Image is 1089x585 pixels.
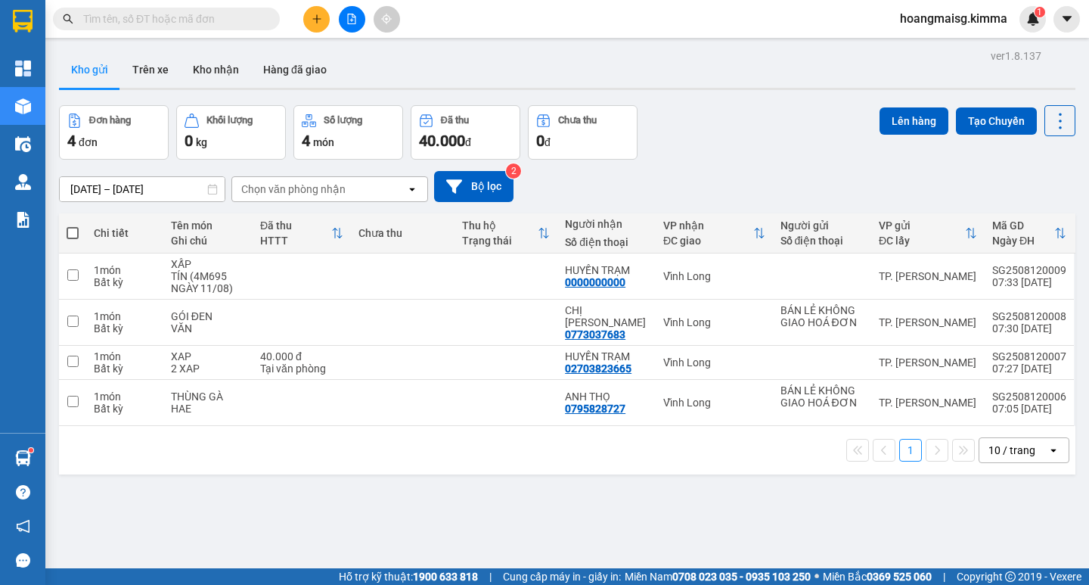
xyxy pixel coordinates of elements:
div: Ghi chú [171,235,245,247]
div: TÍN (4M695 NGÀY 11/08) [171,270,245,294]
input: Tìm tên, số ĐT hoặc mã đơn [83,11,262,27]
div: 1 món [94,391,156,403]
div: 1 món [94,264,156,276]
span: đ [544,136,551,148]
span: message [16,553,30,568]
div: SG2508120009 [992,264,1066,276]
div: 0000000000 [565,276,625,288]
div: 10 / trang [988,443,1035,458]
svg: open [406,183,418,195]
img: warehouse-icon [15,174,31,190]
div: ver 1.8.137 [991,48,1041,64]
svg: open [1047,444,1060,456]
div: VP gửi [879,219,965,232]
div: SG2508120006 [992,391,1066,403]
div: Bất kỳ [94,276,156,288]
div: SG2508120008 [992,310,1066,322]
div: TP. [PERSON_NAME] [879,316,977,328]
span: caret-down [1060,12,1074,26]
div: Chọn văn phòng nhận [241,182,346,197]
div: Khối lượng [206,115,253,126]
span: Miền Bắc [823,568,932,585]
div: 07:30 [DATE] [992,322,1066,335]
div: Chưa thu [358,227,446,239]
div: 0773037683 [565,328,625,341]
img: warehouse-icon [15,98,31,114]
button: Lên hàng [880,107,948,135]
span: | [943,568,945,585]
img: solution-icon [15,212,31,228]
span: 0 [536,132,544,150]
button: Khối lượng0kg [176,105,286,160]
span: 4 [302,132,310,150]
div: HAE [171,403,245,415]
div: CHỊ PHƯƠNG [565,304,648,328]
div: Thu hộ [462,219,538,232]
th: Toggle SortBy [871,213,985,254]
span: 0 [185,132,193,150]
div: 02703823665 [565,363,631,375]
button: Đơn hàng4đơn [59,105,169,160]
span: đơn [79,136,98,148]
div: Vĩnh Long [663,397,765,409]
span: ⚪️ [814,574,819,580]
div: ANH THỌ [565,391,648,403]
span: plus [312,14,322,24]
input: Select a date range. [60,177,225,201]
div: Vĩnh Long [663,270,765,282]
div: XAP [171,350,245,363]
div: Trạng thái [462,235,538,247]
div: Vĩnh Long [663,316,765,328]
span: notification [16,519,30,534]
button: Bộ lọc [434,171,513,202]
div: Mã GD [992,219,1054,232]
div: 1 món [94,310,156,322]
sup: 2 [506,163,521,179]
div: Chi tiết [94,227,156,239]
span: Cung cấp máy in - giấy in: [503,568,621,585]
button: Tạo Chuyến [956,107,1037,135]
div: Chưa thu [558,115,597,126]
span: đ [465,136,471,148]
span: question-circle [16,485,30,499]
th: Toggle SortBy [253,213,351,254]
strong: 1900 633 818 [413,571,478,583]
img: logo-vxr [13,10,33,33]
span: aim [381,14,392,24]
div: BÁN LẺ KHÔNG GIAO HOÁ ĐƠN [780,384,864,409]
span: copyright [1005,571,1016,582]
div: ĐC giao [663,235,752,247]
th: Toggle SortBy [455,213,557,254]
div: VĂN [171,322,245,335]
span: kg [196,136,207,148]
button: aim [374,6,400,33]
div: Người gửi [780,219,864,232]
div: 07:27 [DATE] [992,363,1066,375]
sup: 1 [29,448,33,453]
div: TP. [PERSON_NAME] [879,270,977,282]
button: file-add [339,6,365,33]
button: Trên xe [120,51,181,88]
div: Bất kỳ [94,403,156,415]
button: Hàng đã giao [251,51,339,88]
span: Miền Nam [625,568,811,585]
div: Tên món [171,219,245,232]
img: icon-new-feature [1026,12,1040,26]
div: Bất kỳ [94,322,156,335]
sup: 1 [1035,7,1045,17]
span: file-add [346,14,357,24]
div: Số lượng [324,115,362,126]
div: THÙNG GÀ [171,391,245,403]
button: Kho gửi [59,51,120,88]
span: hoangmaisg.kimma [888,9,1019,28]
div: 0795828727 [565,403,625,415]
th: Toggle SortBy [656,213,772,254]
div: 1 món [94,350,156,363]
div: VP nhận [663,219,752,232]
button: 1 [899,439,922,462]
div: HTTT [260,235,331,247]
button: caret-down [1053,6,1080,33]
div: Đã thu [260,219,331,232]
div: Người nhận [565,218,648,230]
div: 40.000 đ [260,350,343,363]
